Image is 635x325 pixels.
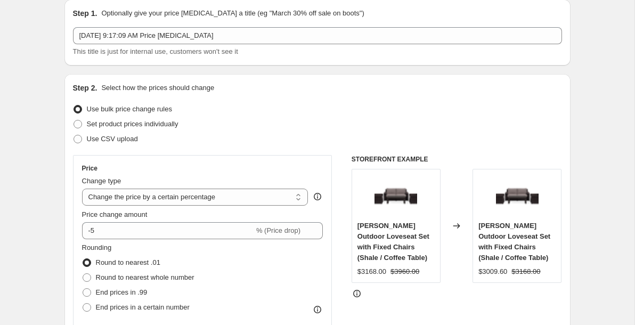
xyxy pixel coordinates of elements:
[101,8,364,19] p: Optionally give your price [MEDICAL_DATA] a title (eg "March 30% off sale on boots")
[96,273,194,281] span: Round to nearest whole number
[73,47,238,55] span: This title is just for internal use, customers won't see it
[82,243,112,251] span: Rounding
[73,27,562,44] input: 30% off holiday sale
[87,120,178,128] span: Set product prices individually
[82,177,121,185] span: Change type
[87,105,172,113] span: Use bulk price change rules
[73,83,97,93] h2: Step 2.
[478,222,550,262] span: [PERSON_NAME] Outdoor Loveseat Set with Fixed Chairs (Shale / Coffee Table)
[357,222,429,262] span: [PERSON_NAME] Outdoor Loveseat Set with Fixed Chairs (Shale / Coffee Table)
[478,266,507,277] div: $3009.60
[390,266,419,277] strike: $3960.00
[357,266,386,277] div: $3168.00
[496,175,539,217] img: LANGDON_LOVESEAT_SET_WITH_FIXED_CHAIRS-1_80x.png
[96,258,160,266] span: Round to nearest .01
[82,164,97,173] h3: Price
[73,8,97,19] h2: Step 1.
[96,303,190,311] span: End prices in a certain number
[82,210,148,218] span: Price change amount
[256,226,300,234] span: % (Price drop)
[82,222,254,239] input: -15
[511,266,540,277] strike: $3168.00
[96,288,148,296] span: End prices in .99
[352,155,562,164] h6: STOREFRONT EXAMPLE
[87,135,138,143] span: Use CSV upload
[312,191,323,202] div: help
[101,83,214,93] p: Select how the prices should change
[375,175,417,217] img: LANGDON_LOVESEAT_SET_WITH_FIXED_CHAIRS-1_80x.png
